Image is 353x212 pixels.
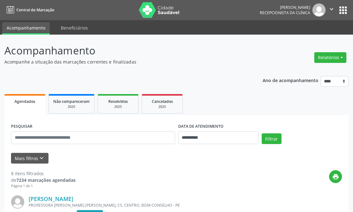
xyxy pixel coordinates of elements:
[332,173,339,180] i: print
[4,5,54,15] a: Central de Marcação
[56,22,92,33] a: Beneficiários
[146,104,178,109] div: 2025
[16,177,76,183] strong: 7234 marcações agendadas
[38,155,45,162] i: keyboard_arrow_down
[262,133,282,144] button: Filtrar
[11,195,24,209] img: img
[11,170,76,177] div: 8 itens filtrados
[11,183,76,189] div: Página 1 de 1
[14,99,35,104] span: Agendados
[2,22,50,35] a: Acompanhamento
[108,99,128,104] span: Resolvidos
[102,104,134,109] div: 2025
[312,3,326,17] img: img
[178,122,224,131] label: DATA DE ATENDIMENTO
[338,5,349,16] button: apps
[29,195,73,202] a: [PERSON_NAME]
[328,6,335,13] i: 
[53,99,90,104] span: Não compareceram
[260,5,310,10] div: [PERSON_NAME]
[263,76,318,84] p: Ano de acompanhamento
[329,170,342,183] button: print
[53,104,90,109] div: 2025
[4,59,245,65] p: Acompanhe a situação das marcações correntes e finalizadas
[11,177,76,183] div: de
[11,153,48,164] button: Mais filtroskeyboard_arrow_down
[314,52,346,63] button: Relatórios
[260,10,310,15] span: Recepcionista da clínica
[11,122,32,131] label: PESQUISAR
[326,3,338,17] button: 
[152,99,173,104] span: Cancelados
[4,43,245,59] p: Acompanhamento
[16,7,54,13] span: Central de Marcação
[29,203,248,208] div: PROFESSORA [PERSON_NAME] [PERSON_NAME], CS, CENTRO, BOM CONSELHO - PE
